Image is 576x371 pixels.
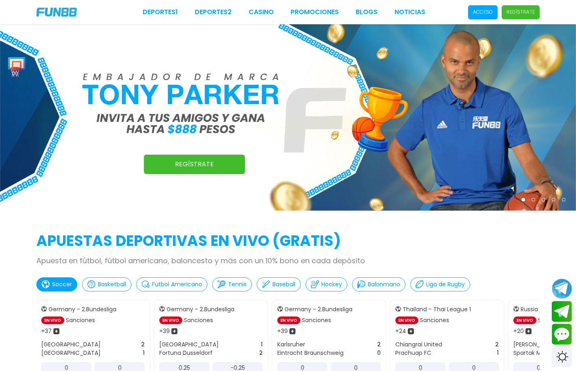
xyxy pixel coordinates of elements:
[538,316,567,325] p: Sanciones
[552,347,572,367] div: Switch theme
[513,340,558,349] p: [PERSON_NAME]
[249,7,274,17] a: CASINO
[395,340,442,349] p: Chiangrai United
[41,317,64,324] p: EN VIVO
[285,305,352,314] p: Germany - 2.Bundesliga
[277,327,288,335] p: + 39
[36,230,540,252] h2: APUESTAS DEPORTIVAS EN VIVO (gratis)
[495,340,499,349] p: 2
[291,7,339,17] a: Promociones
[302,316,331,325] p: Sanciones
[159,340,219,349] p: [GEOGRAPHIC_DATA]
[395,327,406,335] p: + 24
[352,277,405,291] button: Balonmano
[228,280,247,289] p: Tennis
[513,349,559,357] p: Spartak Moscow
[159,349,213,357] p: Fortuna Dusseldorf
[212,277,252,291] button: Tennis
[41,340,101,349] p: [GEOGRAPHIC_DATA]
[277,349,344,357] p: Eintracht Braunschweig
[36,255,540,266] p: Apuesta en fútbol, fútbol americano, baloncesto y más con un 10% bono en cada depósito
[152,280,202,289] p: Futbol Americano
[36,8,77,17] img: Company Logo
[497,349,499,357] p: 1
[368,280,400,289] p: Balonmano
[257,277,301,291] button: Baseball
[49,305,116,314] p: Germany - 2.Bundesliga
[41,327,52,335] p: + 37
[261,340,263,349] p: 1
[377,340,381,349] p: 2
[143,349,145,357] p: 1
[66,316,95,325] p: Sanciones
[272,280,295,289] p: Baseball
[552,324,572,345] button: Contact customer service
[98,280,126,289] p: Basketball
[159,327,170,335] p: + 39
[552,301,572,322] button: Join telegram
[426,280,465,289] p: Liga de Rugby
[552,278,572,299] button: Join telegram channel
[277,340,305,349] p: Karlsruher
[159,317,182,324] p: EN VIVO
[184,316,213,325] p: Sanciones
[195,7,232,17] a: Deportes2
[410,277,470,291] button: Liga de Rugby
[506,8,535,16] p: Regístrate
[277,317,300,324] p: EN VIVO
[141,340,145,349] p: 2
[513,327,524,335] p: + 20
[377,349,381,357] p: 0
[143,7,178,17] a: Deportes1
[395,7,425,17] a: NOTICIAS
[395,349,431,357] p: Prachuap FC
[36,277,77,291] button: Soccer
[395,317,418,324] p: EN VIVO
[321,280,342,289] p: Hockey
[473,8,493,16] p: Acceso
[41,349,101,357] p: [GEOGRAPHIC_DATA]
[52,280,72,289] p: Soccer
[513,317,536,324] p: EN VIVO
[144,155,245,174] a: Regístrate
[82,277,131,291] button: Basketball
[167,305,234,314] p: Germany - 2.Bundesliga
[420,316,449,325] p: Sanciones
[356,7,378,17] a: BLOGS
[403,305,471,314] p: Thailand - Thai League 1
[306,277,347,291] button: Hockey
[259,349,263,357] p: 2
[136,277,207,291] button: Futbol Americano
